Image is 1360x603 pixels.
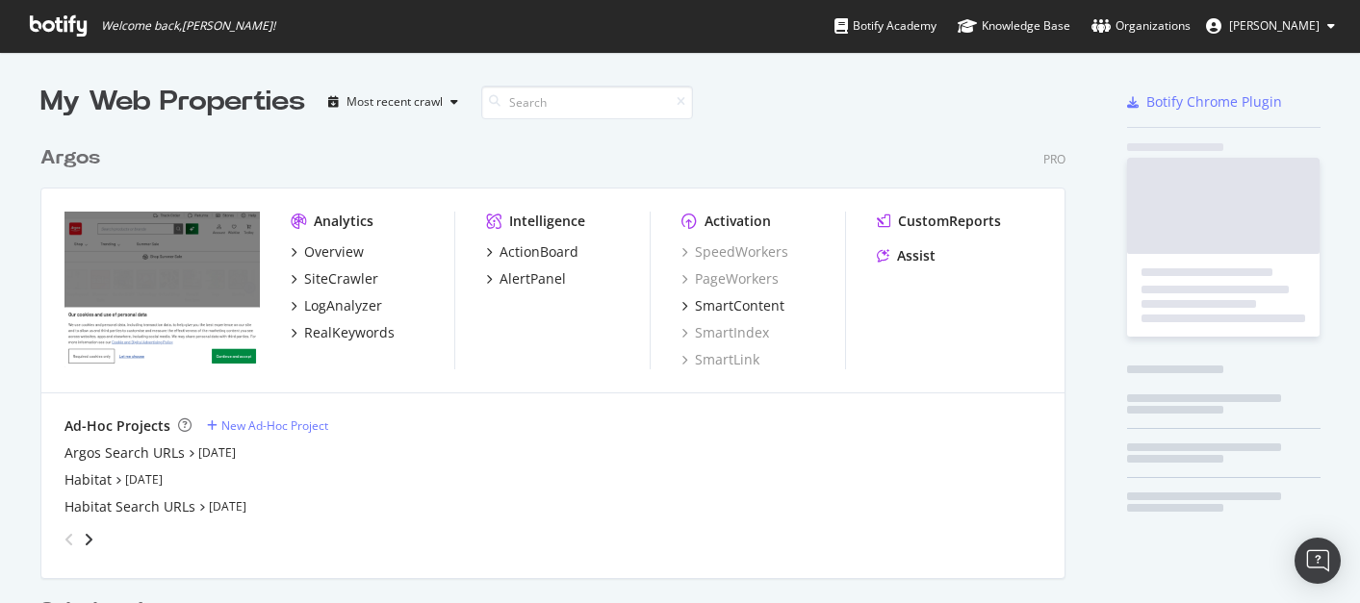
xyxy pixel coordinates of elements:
[64,443,185,463] a: Argos Search URLs
[897,246,936,265] div: Assist
[486,269,566,289] a: AlertPanel
[40,144,100,172] div: Argos
[500,242,578,262] div: ActionBoard
[500,269,566,289] div: AlertPanel
[304,242,364,262] div: Overview
[207,417,328,434] a: New Ad-Hoc Project
[958,16,1070,36] div: Knowledge Base
[1229,17,1320,34] span: Abhijeet Bhosale
[898,212,1001,231] div: CustomReports
[681,350,759,369] a: SmartLink
[64,416,170,436] div: Ad-Hoc Projects
[40,83,305,121] div: My Web Properties
[291,323,395,342] a: RealKeywords
[125,471,163,488] a: [DATE]
[101,18,275,34] span: Welcome back, [PERSON_NAME] !
[198,444,236,461] a: [DATE]
[209,498,246,515] a: [DATE]
[486,242,578,262] a: ActionBoard
[1043,151,1065,167] div: Pro
[221,417,328,434] div: New Ad-Hoc Project
[291,296,382,315] a: LogAnalyzer
[1295,538,1341,584] div: Open Intercom Messenger
[291,269,378,289] a: SiteCrawler
[681,323,769,342] a: SmartIndex
[1146,92,1282,112] div: Botify Chrome Plugin
[304,296,382,315] div: LogAnalyzer
[304,323,395,342] div: RealKeywords
[877,246,936,265] a: Assist
[481,86,693,119] input: Search
[346,96,443,108] div: Most recent crawl
[509,212,585,231] div: Intelligence
[57,524,82,555] div: angle-left
[1191,11,1350,41] button: [PERSON_NAME]
[695,296,784,315] div: SmartContent
[681,296,784,315] a: SmartContent
[834,16,937,36] div: Botify Academy
[877,212,1001,231] a: CustomReports
[304,269,378,289] div: SiteCrawler
[681,269,779,289] a: PageWorkers
[64,470,112,490] a: Habitat
[64,212,260,367] img: www.argos.co.uk
[40,144,108,172] a: Argos
[1127,92,1282,112] a: Botify Chrome Plugin
[1091,16,1191,36] div: Organizations
[314,212,373,231] div: Analytics
[64,497,195,516] a: Habitat Search URLs
[291,242,364,262] a: Overview
[321,87,466,117] button: Most recent crawl
[681,242,788,262] a: SpeedWorkers
[82,530,95,549] div: angle-right
[705,212,771,231] div: Activation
